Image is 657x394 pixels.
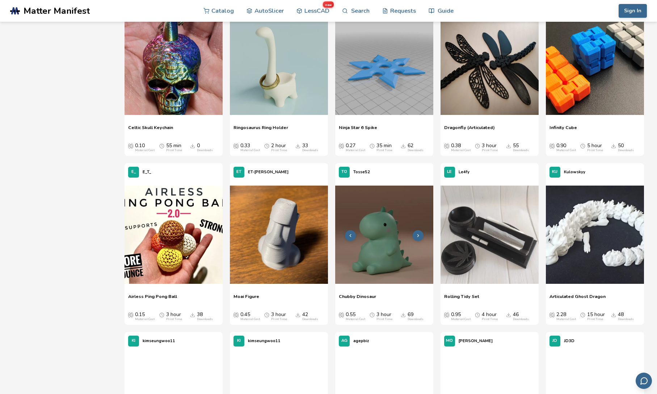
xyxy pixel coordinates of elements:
[446,339,453,343] span: MO
[302,312,318,321] div: 42
[135,312,155,321] div: 0.15
[302,318,318,321] div: Downloads
[475,143,480,149] span: Average Print Time
[323,1,333,8] span: new
[128,294,177,304] span: Airless Ping Pong Ball
[166,149,182,152] div: Print Time
[636,373,652,389] button: Send feedback via email
[240,318,260,321] div: Material Cost
[240,143,260,152] div: 0.33
[128,125,173,136] span: Celtic Skull Keychain
[131,170,136,174] span: E_
[346,318,365,321] div: Material Cost
[451,143,471,152] div: 0.38
[233,125,288,136] a: Ringosaurus Ring Holder
[302,149,318,152] div: Downloads
[295,312,300,318] span: Downloads
[135,149,155,152] div: Material Cost
[618,312,634,321] div: 48
[459,337,493,345] p: [PERSON_NAME]
[302,143,318,152] div: 33
[143,337,175,345] p: kimseungwoo11
[618,143,634,152] div: 50
[190,143,195,149] span: Downloads
[264,312,269,318] span: Average Print Time
[444,312,449,318] span: Average Cost
[444,143,449,149] span: Average Cost
[444,125,495,136] a: Dragonfly (Articulated)
[353,337,369,345] p: agepbiz
[619,4,647,18] button: Sign In
[564,168,585,176] p: Kulowskyy
[353,168,370,176] p: Tosse52
[339,294,376,304] a: Chubby Dinosaur
[240,149,260,152] div: Material Cost
[401,143,406,149] span: Downloads
[376,143,392,152] div: 35 min
[552,170,557,174] span: KU
[376,312,392,321] div: 3 hour
[408,318,424,321] div: Downloads
[339,125,377,136] a: Ninja Star 6 Spike
[197,312,213,321] div: 38
[159,143,164,149] span: Average Print Time
[549,143,555,149] span: Average Cost
[376,149,392,152] div: Print Time
[587,318,603,321] div: Print Time
[556,312,576,321] div: 2.28
[618,318,634,321] div: Downloads
[611,312,616,318] span: Downloads
[475,312,480,318] span: Average Print Time
[24,6,90,16] span: Matter Manifest
[237,339,241,343] span: KI
[264,143,269,149] span: Average Print Time
[233,294,259,304] a: Moai Figure
[444,294,479,304] span: Rolling Tidy Set
[506,143,511,149] span: Downloads
[233,143,239,149] span: Average Cost
[587,143,603,152] div: 5 hour
[370,143,375,149] span: Average Print Time
[190,312,195,318] span: Downloads
[549,125,577,136] a: Infinity Cube
[370,312,375,318] span: Average Print Time
[341,339,348,343] span: AG
[197,143,213,152] div: 0
[295,143,300,149] span: Downloads
[618,149,634,152] div: Downloads
[166,312,182,321] div: 3 hour
[587,312,605,321] div: 15 hour
[341,170,347,174] span: TO
[346,312,365,321] div: 0.55
[143,168,151,176] p: E_T_
[271,149,287,152] div: Print Time
[459,168,469,176] p: Le4fy
[408,312,424,321] div: 69
[236,170,241,174] span: ET
[408,143,424,152] div: 62
[482,143,498,152] div: 3 hour
[549,294,606,304] a: Articulated Ghost Dragon
[556,149,576,152] div: Material Cost
[587,149,603,152] div: Print Time
[513,318,529,321] div: Downloads
[506,312,511,318] span: Downloads
[132,339,135,343] span: KI
[135,318,155,321] div: Material Cost
[513,312,529,321] div: 46
[556,143,576,152] div: 0.90
[339,312,344,318] span: Average Cost
[482,318,498,321] div: Print Time
[580,312,585,318] span: Average Print Time
[401,312,406,318] span: Downloads
[271,143,287,152] div: 2 hour
[376,318,392,321] div: Print Time
[564,337,574,345] p: JD3D
[128,312,133,318] span: Average Cost
[339,143,344,149] span: Average Cost
[166,143,182,152] div: 55 min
